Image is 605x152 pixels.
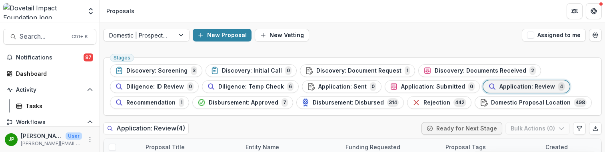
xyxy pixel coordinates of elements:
span: Discovery: Documents Received [435,67,526,74]
span: Notifications [16,54,84,61]
button: Discovery: Initial Call0 [206,64,297,77]
button: Application: Submitted0 [385,80,480,93]
span: Rejection [423,99,450,106]
span: Discovery: Initial Call [222,67,282,74]
span: 498 [574,98,587,107]
span: Domestic Proposal Location [491,99,571,106]
span: Diligence: ID Review [126,83,184,90]
button: Recommendation1 [110,96,189,109]
div: Entity Name [241,143,284,151]
span: Activity [16,87,84,93]
h2: Application: Review ( 4 ) [103,122,189,134]
button: Open Workflows [3,116,96,128]
span: Search... [20,33,67,40]
button: New Vetting [255,29,309,41]
button: Get Help [586,3,602,19]
button: Assigned to me [522,29,586,41]
button: Domestic Proposal Location498 [475,96,592,109]
div: Proposal Title [141,143,190,151]
button: Application: Review4 [483,80,570,93]
button: Partners [567,3,583,19]
span: Disbursement: Approved [209,99,278,106]
a: Tasks [13,99,96,113]
button: Open Activity [3,83,96,96]
span: Discovery: Screening [126,67,188,74]
span: Application: Review [499,83,555,90]
p: [PERSON_NAME][EMAIL_ADDRESS][DOMAIN_NAME] [21,140,82,147]
span: 2 [529,66,536,75]
button: Bulk Actions (0) [505,122,570,135]
button: Disbursement: Approved7 [192,96,293,109]
span: 0 [370,82,376,91]
button: Export table data [589,122,602,135]
span: Application: Sent [318,83,367,90]
span: Stages [114,55,130,61]
div: Funding Requested [341,143,405,151]
span: 7 [282,98,288,107]
div: Dashboard [16,69,90,78]
span: 0 [187,82,194,91]
button: Edit table settings [573,122,586,135]
span: Workflows [16,119,84,126]
button: Discovery: Screening3 [110,64,202,77]
span: 442 [453,98,466,107]
button: Diligence: Temp Check6 [202,80,299,93]
p: User [66,132,82,140]
button: Ready for Next Stage [421,122,502,135]
button: New Proposal [193,29,252,41]
span: 6 [287,82,294,91]
img: Dovetail Impact Foundation logo [3,3,82,19]
button: Open entity switcher [85,3,96,19]
div: Proposals [106,7,134,15]
div: Tasks [26,102,90,110]
button: Discovery: Documents Received2 [418,64,541,77]
div: Proposal Tags [441,143,491,151]
button: Rejection442 [407,96,471,109]
span: 1 [405,66,410,75]
button: Search... [3,29,96,45]
button: Notifications87 [3,51,96,64]
span: Diligence: Temp Check [218,83,284,90]
span: 1 [179,98,184,107]
p: [PERSON_NAME] [21,132,62,140]
div: Ctrl + K [70,32,90,41]
button: Disbursement: Disbursed314 [296,96,404,109]
button: Open table manager [589,29,602,41]
button: More [85,135,95,144]
span: Disbursement: Disbursed [313,99,384,106]
div: Created [541,143,573,151]
span: Recommendation [126,99,176,106]
span: 0 [285,66,292,75]
div: Jason Pittman [8,137,14,142]
button: Application: Sent0 [302,80,381,93]
button: Discovery: Document Request1 [300,64,415,77]
span: Application: Submitted [401,83,465,90]
a: Dashboard [3,67,96,80]
span: 4 [558,82,565,91]
button: Diligence: ID Review0 [110,80,199,93]
span: 3 [191,66,197,75]
nav: breadcrumb [103,5,138,17]
span: 87 [84,53,93,61]
span: Discovery: Document Request [316,67,401,74]
span: 0 [468,82,475,91]
span: 314 [387,98,399,107]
